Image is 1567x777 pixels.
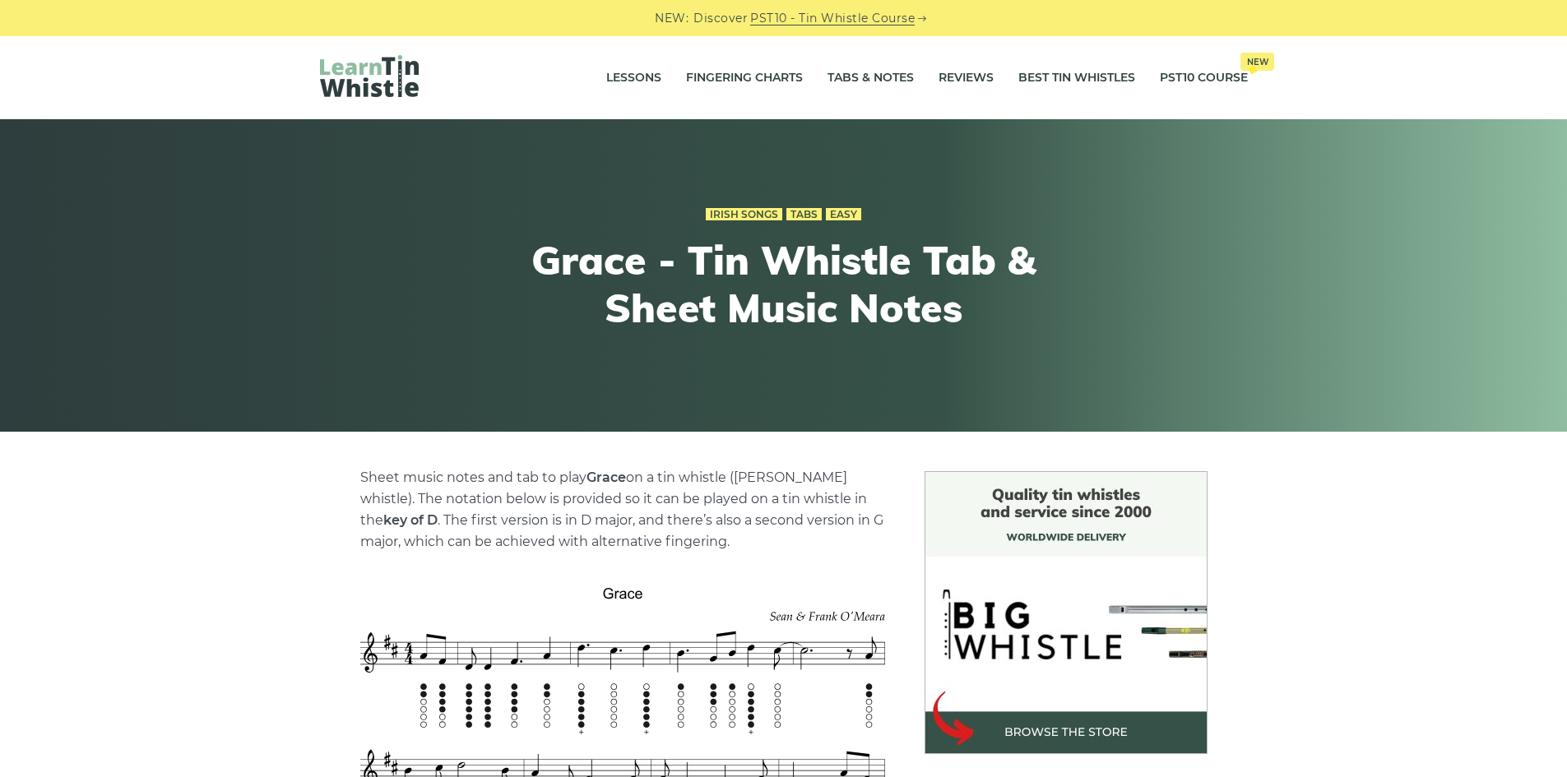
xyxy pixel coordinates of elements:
p: Sheet music notes and tab to play on a tin whistle ([PERSON_NAME] whistle). The notation below is... [360,467,885,553]
h1: Grace - Tin Whistle Tab & Sheet Music Notes [481,237,1087,331]
a: Irish Songs [706,208,782,221]
a: Tabs & Notes [828,58,914,99]
strong: key of D [383,512,438,528]
a: Reviews [939,58,994,99]
span: New [1240,53,1274,71]
img: BigWhistle Tin Whistle Store [925,471,1208,754]
a: PST10 CourseNew [1160,58,1248,99]
strong: Grace [586,469,626,485]
img: LearnTinWhistle.com [320,55,419,97]
a: Tabs [786,208,822,221]
a: Fingering Charts [686,58,803,99]
a: Best Tin Whistles [1018,58,1135,99]
a: Easy [826,208,861,221]
a: Lessons [606,58,661,99]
